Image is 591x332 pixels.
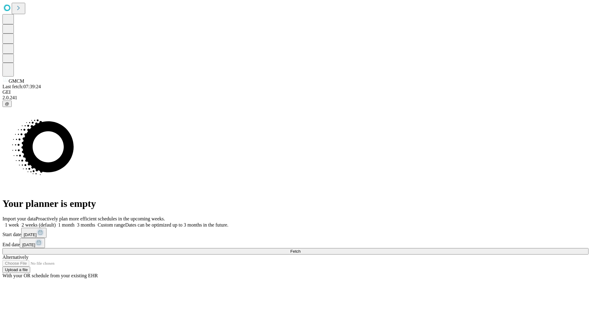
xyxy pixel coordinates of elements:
[77,222,95,227] span: 3 months
[2,95,589,101] div: 2.0.241
[2,89,589,95] div: GEI
[2,238,589,248] div: End date
[5,101,9,106] span: @
[2,101,12,107] button: @
[290,249,300,254] span: Fetch
[2,228,589,238] div: Start date
[2,255,28,260] span: Alternatively
[21,228,46,238] button: [DATE]
[58,222,74,227] span: 1 month
[2,248,589,255] button: Fetch
[22,243,35,247] span: [DATE]
[9,78,24,84] span: GMCM
[5,222,19,227] span: 1 week
[98,222,125,227] span: Custom range
[2,216,36,221] span: Import your data
[2,273,98,278] span: With your OR schedule from your existing EHR
[125,222,228,227] span: Dates can be optimized up to 3 months in the future.
[24,232,37,237] span: [DATE]
[2,267,30,273] button: Upload a file
[22,222,56,227] span: 2 weeks (default)
[20,238,45,248] button: [DATE]
[2,84,41,89] span: Last fetch: 07:39:24
[36,216,165,221] span: Proactively plan more efficient schedules in the upcoming weeks.
[2,198,589,209] h1: Your planner is empty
